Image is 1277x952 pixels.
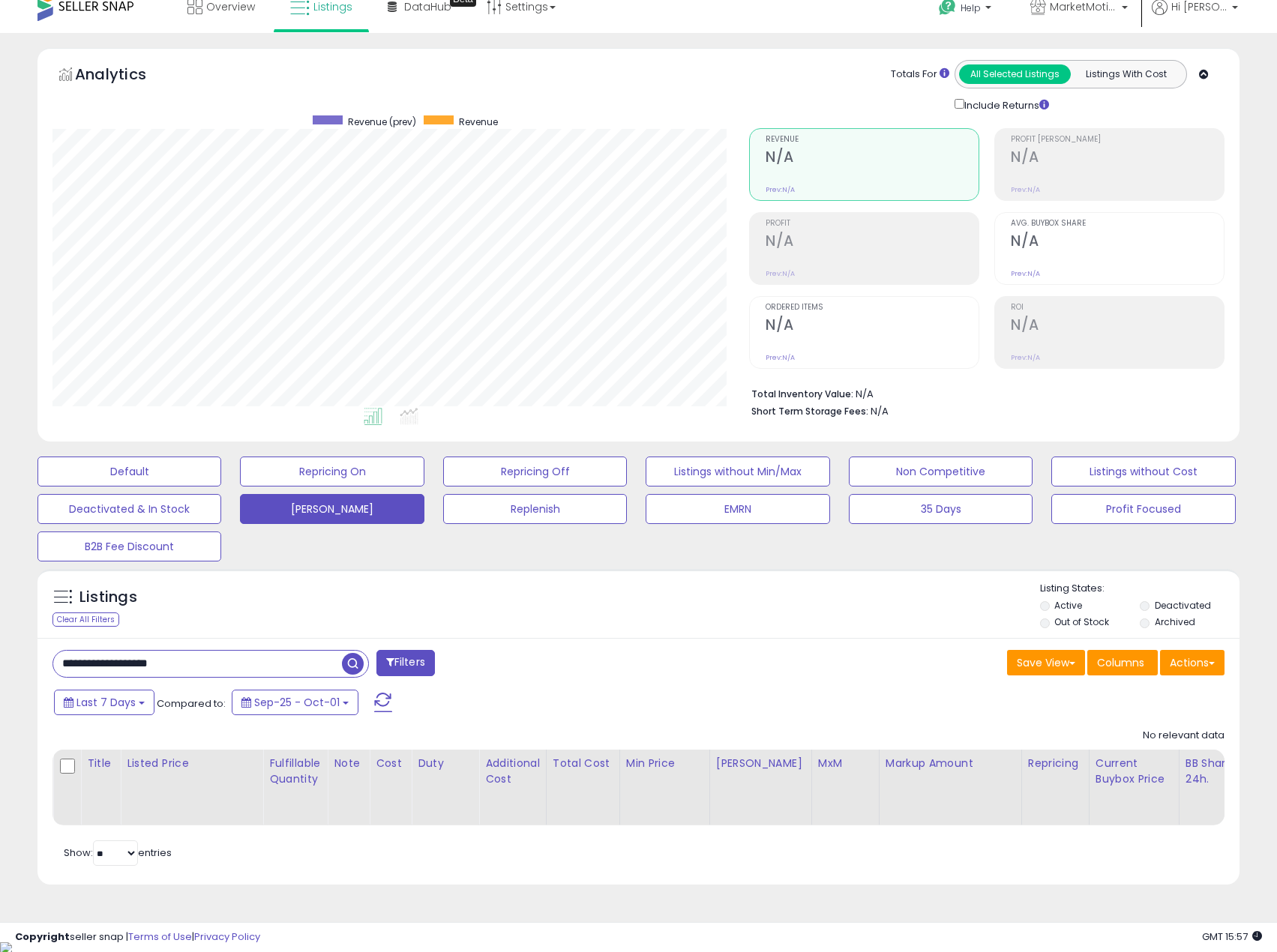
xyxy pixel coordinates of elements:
small: Prev: N/A [1011,269,1040,278]
small: Prev: N/A [766,269,795,278]
span: ROI [1011,304,1224,312]
div: Clear All Filters [52,612,119,627]
div: Cost [376,756,405,771]
button: B2B Fee Discount [37,531,221,561]
small: Prev: N/A [1011,185,1040,194]
button: Replenish [443,494,627,524]
div: Min Price [626,756,703,771]
div: Totals For [891,67,949,82]
div: BB Share 24h. [1186,756,1240,787]
div: Include Returns [943,96,1067,113]
b: Total Inventory Value: [751,388,853,400]
small: Prev: N/A [766,185,795,194]
h2: N/A [766,148,979,169]
span: Sep-25 - Oct-01 [254,695,340,710]
div: Current Buybox Price [1096,756,1173,787]
h2: N/A [766,232,979,253]
button: Listings With Cost [1070,64,1182,84]
p: Listing States: [1040,582,1240,596]
h2: N/A [1011,148,1224,169]
th: CSV column name: cust_attr_3_Total Cost [546,750,619,825]
button: Non Competitive [849,457,1033,486]
div: Title [87,756,114,771]
small: Prev: N/A [766,353,795,362]
span: Revenue [766,136,979,144]
div: Fulfillable Quantity [269,756,321,787]
span: 2025-10-9 15:57 GMT [1202,930,1262,944]
button: All Selected Listings [959,64,1071,84]
div: seller snap | | [15,930,260,945]
button: Listings without Cost [1051,457,1235,486]
div: Note [334,756,363,771]
div: MxM [818,756,873,771]
h2: N/A [766,316,979,337]
button: Sep-25 - Oct-01 [232,690,358,715]
label: Archived [1155,615,1195,628]
span: Compared to: [157,696,226,711]
h2: N/A [1011,316,1224,337]
button: Columns [1087,650,1158,675]
button: Profit Focused [1051,494,1235,524]
span: Avg. Buybox Share [1011,220,1224,228]
span: Ordered Items [766,304,979,312]
h5: Listings [79,587,137,608]
div: Total Cost [553,756,613,771]
span: Profit [PERSON_NAME] [1011,136,1224,144]
button: Last 7 Days [54,690,154,715]
label: Active [1054,599,1082,612]
span: Columns [1097,655,1144,670]
a: Privacy Policy [194,930,260,944]
th: CSV column name: cust_attr_1_Duty [412,750,479,825]
button: Default [37,457,221,486]
div: Additional Cost [485,756,540,787]
div: Markup Amount [886,756,1015,771]
span: Last 7 Days [76,695,136,710]
button: Listings without Min/Max [646,457,829,486]
button: Repricing Off [443,457,627,486]
li: N/A [751,384,1213,402]
div: Repricing [1028,756,1083,771]
div: Duty [418,756,472,771]
div: Listed Price [127,756,256,771]
span: Show: entries [64,846,172,860]
span: N/A [871,404,889,418]
span: Profit [766,220,979,228]
span: Revenue [459,115,498,128]
div: [PERSON_NAME] [716,756,805,771]
button: Filters [376,650,435,676]
a: Terms of Use [128,930,192,944]
button: Repricing On [240,457,424,486]
button: [PERSON_NAME] [240,494,424,524]
label: Deactivated [1155,599,1211,612]
button: 35 Days [849,494,1033,524]
th: CSV column name: cust_attr_4_MxM [811,750,879,825]
button: Save View [1007,650,1085,675]
b: Short Term Storage Fees: [751,405,868,418]
small: Prev: N/A [1011,353,1040,362]
label: Out of Stock [1054,615,1109,628]
div: No relevant data [1143,729,1225,743]
span: Revenue (prev) [348,115,416,128]
button: Deactivated & In Stock [37,494,221,524]
h5: Analytics [75,64,175,88]
h2: N/A [1011,232,1224,253]
button: Actions [1160,650,1225,675]
span: Help [961,1,981,14]
button: EMRN [646,494,829,524]
strong: Copyright [15,930,70,944]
